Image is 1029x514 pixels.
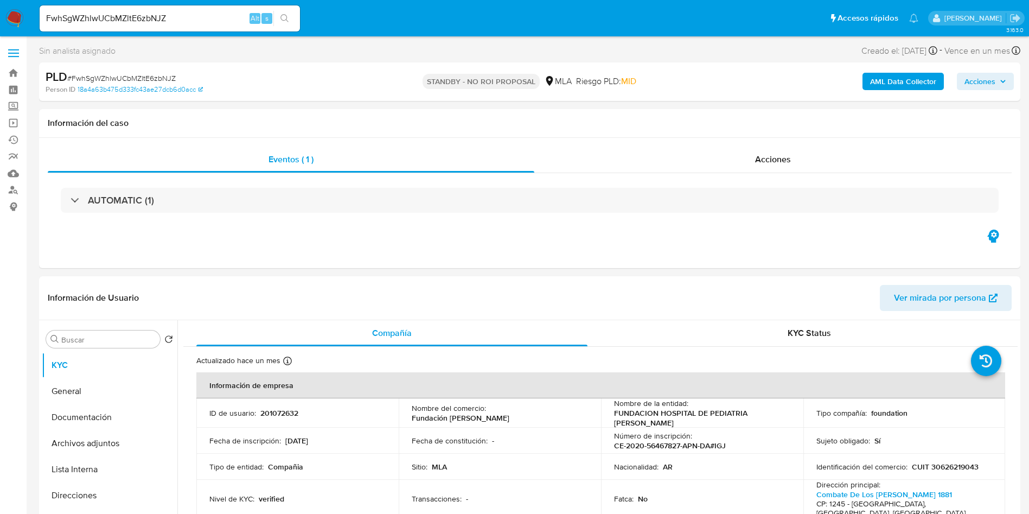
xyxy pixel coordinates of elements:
p: Fatca : [614,494,634,504]
a: Notificaciones [909,14,918,23]
h1: Información de Usuario [48,293,139,303]
p: [DATE] [285,436,308,446]
p: No [638,494,648,504]
button: AML Data Collector [862,73,944,90]
button: Buscar [50,335,59,344]
p: Sitio : [412,462,427,472]
p: Compañia [268,462,303,472]
button: General [42,378,177,404]
a: 18a4a63b475d333fc43ae27dcb6d0acc [78,85,203,94]
a: Combate De Los [PERSON_NAME] 1881 [816,489,952,500]
p: Actualizado hace un mes [196,356,280,366]
span: Sin analista asignado [39,45,116,57]
p: Transacciones : [412,494,462,504]
p: - [466,494,468,504]
span: - [939,43,942,58]
p: FUNDACION HOSPITAL DE PEDIATRIA [PERSON_NAME] [614,408,786,428]
span: KYC Status [788,327,831,339]
p: - [492,436,494,446]
span: Riesgo PLD: [576,75,636,87]
p: Tipo compañía : [816,408,867,418]
button: Volver al orden por defecto [164,335,173,347]
b: PLD [46,68,67,85]
span: Eventos ( 1 ) [269,153,314,166]
span: Accesos rápidos [838,12,898,24]
button: Lista Interna [42,456,177,483]
div: AUTOMATIC (1) [61,188,999,213]
span: Acciones [964,73,995,90]
input: Buscar usuario o caso... [40,11,300,26]
p: Nivel de KYC : [209,494,254,504]
span: Alt [251,13,259,23]
p: ID de usuario : [209,408,256,418]
p: 201072632 [260,408,298,418]
p: Número de inscripción : [614,431,692,441]
button: search-icon [273,11,296,26]
span: Compañía [372,327,412,339]
button: Acciones [957,73,1014,90]
p: verified [259,494,284,504]
button: Ver mirada por persona [880,285,1012,311]
p: Sujeto obligado : [816,436,870,446]
th: Información de empresa [196,372,1005,398]
p: valeria.duch@mercadolibre.com [944,13,1006,23]
input: Buscar [61,335,156,345]
p: Identificación del comercio : [816,462,907,472]
button: Documentación [42,404,177,430]
p: AR [663,462,673,472]
p: Nombre del comercio : [412,403,486,413]
p: Fecha de inscripción : [209,436,281,446]
h1: Información del caso [48,118,1012,129]
button: KYC [42,352,177,378]
span: s [265,13,269,23]
span: Ver mirada por persona [894,285,986,311]
div: MLA [544,75,572,87]
p: Nombre de la entidad : [614,398,688,408]
p: CE-2020-56467827-APN-DA#IGJ [614,441,726,450]
p: Nacionalidad : [614,462,659,472]
span: Acciones [755,153,791,166]
button: Archivos adjuntos [42,430,177,456]
p: Fecha de constitución : [412,436,488,446]
a: Salir [1009,12,1021,24]
b: AML Data Collector [870,73,936,90]
p: Fundación [PERSON_NAME] [412,413,509,423]
button: Direcciones [42,483,177,509]
p: Sí [874,436,880,446]
span: # FwhSgWZhlwUCbMZltE6zbNJZ [67,73,176,84]
p: Dirección principal : [816,480,880,490]
b: Person ID [46,85,75,94]
p: Tipo de entidad : [209,462,264,472]
div: Creado el: [DATE] [861,43,937,58]
p: CUIT 30626219043 [912,462,979,472]
span: Vence en un mes [944,45,1010,57]
h3: AUTOMATIC (1) [88,194,154,206]
p: STANDBY - NO ROI PROPOSAL [423,74,540,89]
p: foundation [871,408,907,418]
p: MLA [432,462,447,472]
span: MID [621,75,636,87]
